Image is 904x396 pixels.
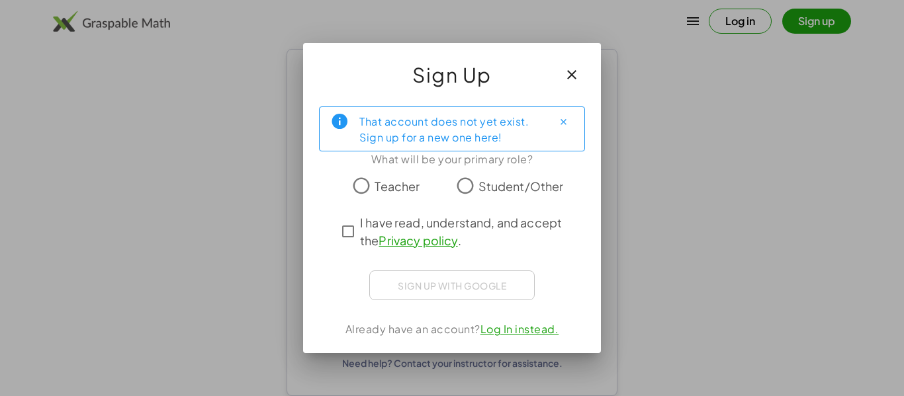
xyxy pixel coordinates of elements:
span: Teacher [375,177,420,195]
div: That account does not yet exist. Sign up for a new one here! [359,112,542,145]
button: Close [553,111,574,132]
span: I have read, understand, and accept the . [360,214,568,249]
span: Sign Up [412,59,492,91]
span: Student/Other [478,177,564,195]
a: Log In instead. [480,322,559,336]
a: Privacy policy [379,233,457,248]
div: What will be your primary role? [319,151,585,167]
div: Already have an account? [319,321,585,337]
